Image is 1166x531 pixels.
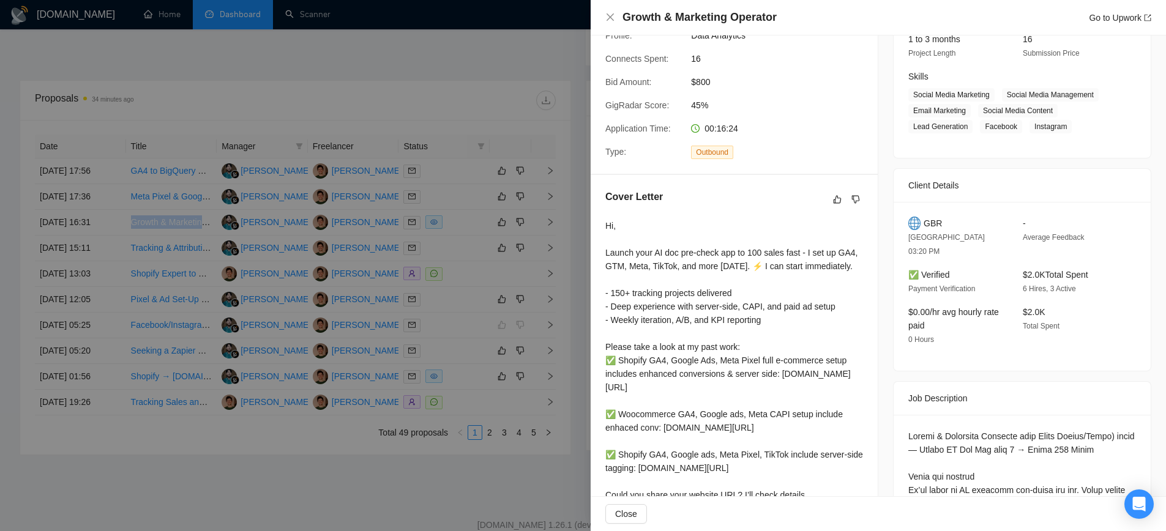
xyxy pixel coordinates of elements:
span: 00:16:24 [704,124,738,133]
span: Email Marketing [908,104,971,117]
a: Go to Upworkexport [1089,13,1151,23]
span: Application Time: [605,124,671,133]
span: $2.0K [1023,307,1045,317]
span: 6 Hires, 3 Active [1023,284,1076,293]
span: export [1144,14,1151,21]
img: 🌐 [908,217,921,230]
span: $0.00/hr avg hourly rate paid [908,307,999,330]
span: Social Media Content [978,104,1058,117]
span: Social Media Management [1002,88,1099,102]
span: Bid Amount: [605,77,652,87]
span: Connects Spent: [605,54,669,64]
div: Client Details [908,169,1136,202]
span: Skills [908,72,929,81]
span: [GEOGRAPHIC_DATA] 03:20 PM [908,233,985,256]
span: GBR [924,217,942,230]
span: Profile: [605,31,632,40]
span: 16 [1023,34,1033,44]
button: dislike [848,192,863,207]
span: Average Feedback [1023,233,1085,242]
div: Open Intercom Messenger [1124,489,1154,519]
span: Social Media Marketing [908,88,995,102]
span: Close [615,507,637,521]
span: 1 to 3 months [908,34,960,44]
span: $2.0K Total Spent [1023,270,1088,280]
span: Total Spent [1023,322,1059,330]
span: GigRadar Score: [605,100,669,110]
span: like [833,195,842,204]
span: ✅ Verified [908,270,950,280]
span: 45% [691,98,875,112]
button: Close [605,504,647,524]
span: Payment Verification [908,284,975,293]
span: Project Length [908,49,955,58]
span: Outbound [691,146,733,159]
span: - [1023,218,1026,228]
span: clock-circle [691,124,700,133]
span: Instagram [1030,120,1072,133]
span: $800 [691,75,875,89]
span: Type: [605,147,626,157]
span: close [605,12,615,22]
span: Submission Price [1023,49,1080,58]
span: 0 Hours [908,335,934,344]
span: dislike [851,195,860,204]
span: Data Analytics [691,29,875,42]
button: like [830,192,845,207]
span: Lead Generation [908,120,973,133]
div: Job Description [908,382,1136,415]
span: Facebook [980,120,1022,133]
span: 16 [691,52,875,65]
button: Close [605,12,615,23]
h5: Cover Letter [605,190,663,204]
h4: Growth & Marketing Operator [622,10,777,25]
